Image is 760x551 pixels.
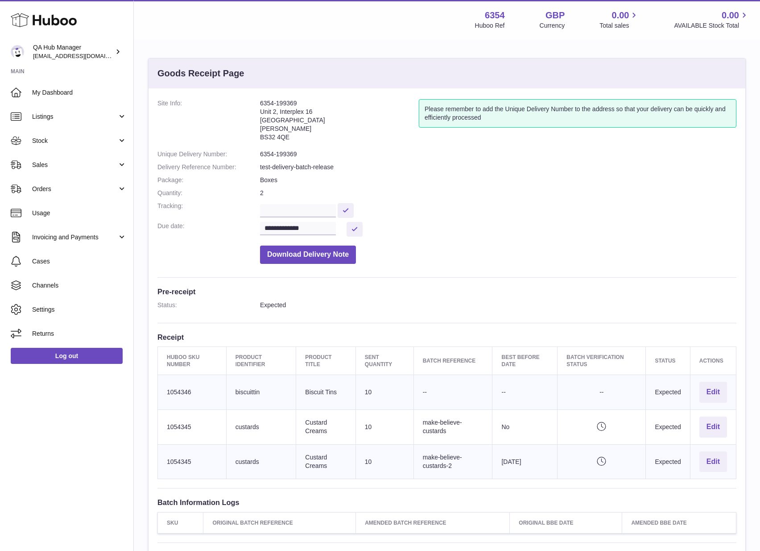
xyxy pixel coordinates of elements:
td: 10 [355,444,413,479]
th: Best Before Date [492,346,558,375]
td: Expected [646,375,690,410]
dt: Tracking: [157,202,260,217]
button: Edit [699,451,727,472]
span: Channels [32,281,127,290]
th: Status [646,346,690,375]
td: -- [413,375,492,410]
span: 0.00 [612,9,629,21]
div: QA Hub Manager [33,43,113,60]
a: 0.00 Total sales [599,9,639,30]
strong: GBP [545,9,565,21]
td: Biscuit Tins [296,375,356,410]
td: 1054346 [158,375,227,410]
th: Product Identifier [226,346,296,375]
td: 1054345 [158,444,227,479]
button: Download Delivery Note [260,246,356,264]
th: Product title [296,346,356,375]
th: Batch Verification Status [558,346,646,375]
th: Amended Batch Reference [356,512,510,533]
td: custards [226,444,296,479]
span: Settings [32,305,127,314]
div: -- [566,388,636,397]
td: custards [226,409,296,444]
h3: Pre-receipt [157,287,736,296]
dt: Unique Delivery Number: [157,150,260,159]
td: Expected [646,409,690,444]
dd: test-delivery-batch-release [260,163,736,171]
dd: 6354-199369 [260,150,736,159]
span: 0.00 [722,9,739,21]
th: Sent Quantity [355,346,413,375]
td: [DATE] [492,444,558,479]
td: Expected [646,444,690,479]
span: AVAILABLE Stock Total [674,21,749,30]
td: 10 [355,375,413,410]
td: -- [492,375,558,410]
td: 1054345 [158,409,227,444]
h3: Receipt [157,332,736,342]
h3: Goods Receipt Page [157,67,244,79]
span: Orders [32,185,117,193]
td: Custard Creams [296,444,356,479]
th: Batch Reference [413,346,492,375]
th: Huboo SKU Number [158,346,227,375]
td: 10 [355,409,413,444]
th: Original Batch Reference [203,512,356,533]
span: Listings [32,113,117,121]
span: Sales [32,161,117,169]
address: 6354-199369 Unit 2, Interplex 16 [GEOGRAPHIC_DATA] [PERSON_NAME] BS32 4QE [260,99,419,146]
span: Usage [32,209,127,217]
span: My Dashboard [32,88,127,97]
dt: Package: [157,176,260,184]
span: Total sales [599,21,639,30]
th: SKU [158,512,203,533]
div: Currency [540,21,565,30]
a: 0.00 AVAILABLE Stock Total [674,9,749,30]
a: Log out [11,348,123,364]
td: biscuittin [226,375,296,410]
span: Cases [32,257,127,266]
td: make-believe-custards-2 [413,444,492,479]
button: Edit [699,417,727,438]
span: [EMAIL_ADDRESS][DOMAIN_NAME] [33,52,131,59]
dd: Boxes [260,176,736,184]
dt: Due date: [157,222,260,237]
button: Edit [699,382,727,403]
img: QATestClient@huboo.co.uk [11,45,24,58]
td: make-believe-custards [413,409,492,444]
th: Amended BBE Date [622,512,736,533]
dt: Status: [157,301,260,309]
div: Huboo Ref [475,21,505,30]
dt: Delivery Reference Number: [157,163,260,171]
span: Returns [32,330,127,338]
span: Stock [32,137,117,145]
span: Invoicing and Payments [32,233,117,242]
dt: Quantity: [157,189,260,197]
h3: Batch Information Logs [157,497,736,507]
th: Original BBE Date [510,512,622,533]
dd: Expected [260,301,736,309]
dd: 2 [260,189,736,197]
strong: 6354 [485,9,505,21]
dt: Site Info: [157,99,260,146]
td: No [492,409,558,444]
td: Custard Creams [296,409,356,444]
th: Actions [690,346,736,375]
div: Please remember to add the Unique Delivery Number to the address so that your delivery can be qui... [419,99,736,128]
